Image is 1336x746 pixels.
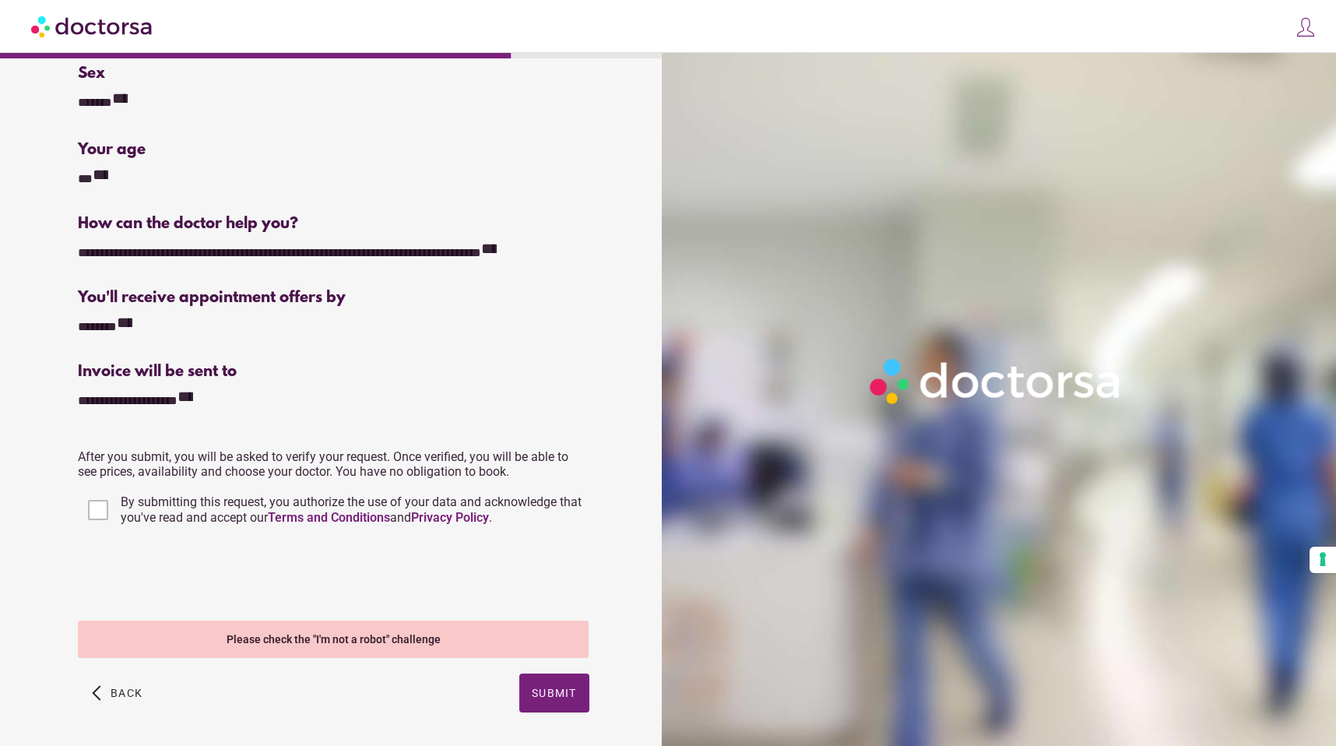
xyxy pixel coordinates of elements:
div: Your age [78,141,331,159]
div: Please check the "I'm not a robot" challenge [78,621,589,658]
iframe: reCAPTCHA [78,544,315,605]
p: After you submit, you will be asked to verify your request. Once verified, you will be able to se... [78,449,589,479]
div: How can the doctor help you? [78,215,589,233]
div: Sex [78,65,589,83]
button: Submit [519,674,589,713]
div: Invoice will be sent to [78,363,589,381]
button: arrow_back_ios Back [86,674,149,713]
span: Back [111,687,142,699]
img: Doctorsa.com [31,9,154,44]
a: Privacy Policy [411,510,489,525]
a: Terms and Conditions [268,510,390,525]
img: icons8-customer-100.png [1295,16,1317,38]
span: Submit [532,687,577,699]
span: By submitting this request, you authorize the use of your data and acknowledge that you've read a... [121,494,582,525]
img: Logo-Doctorsa-trans-White-partial-flat.png [863,351,1130,410]
div: You'll receive appointment offers by [78,289,589,307]
button: Your consent preferences for tracking technologies [1310,547,1336,573]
